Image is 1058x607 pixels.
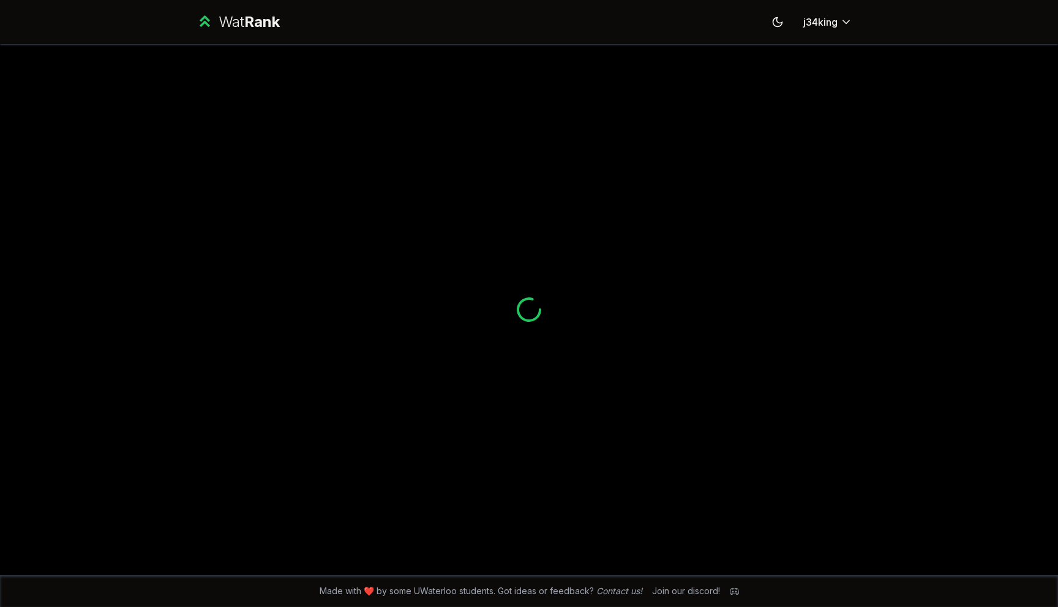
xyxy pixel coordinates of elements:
a: WatRank [196,12,280,32]
div: Wat [219,12,280,32]
span: Rank [244,13,280,31]
a: Contact us! [596,586,642,596]
div: Join our discord! [652,585,720,597]
button: j34king [793,11,862,33]
span: Made with ❤️ by some UWaterloo students. Got ideas or feedback? [320,585,642,597]
span: j34king [803,15,838,29]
